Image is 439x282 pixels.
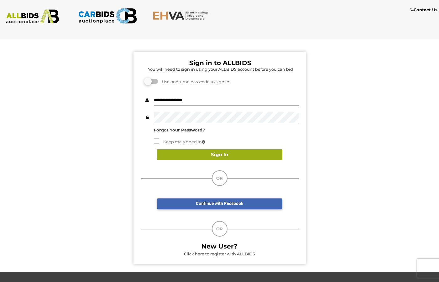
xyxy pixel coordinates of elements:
h5: You will need to sign in using your ALLBIDS account before you can bid [142,67,299,71]
b: New User? [201,243,238,250]
img: CARBIDS.com.au [78,6,137,25]
img: EHVA.com.au [153,11,212,20]
div: OR [212,170,227,186]
span: Use one-time passcode to sign in [159,79,229,84]
a: Click here to register with ALLBIDS [184,251,255,256]
a: Continue with Facebook [157,198,282,209]
img: ALLBIDS.com.au [3,9,62,24]
b: Sign in to ALLBIDS [189,59,251,67]
a: Contact Us [410,6,439,13]
div: OR [212,221,227,237]
a: Forgot Your Password? [154,127,205,132]
button: Sign In [157,149,282,160]
label: Keep me signed in [154,138,205,146]
b: Contact Us [410,7,437,12]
